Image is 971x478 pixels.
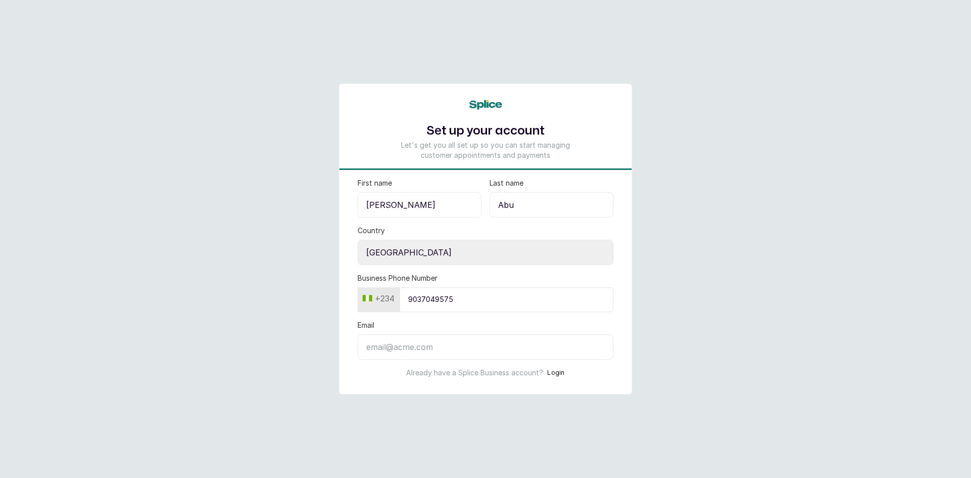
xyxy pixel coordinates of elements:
label: Business Phone Number [358,273,437,283]
label: First name [358,178,392,188]
input: 9151930463 [400,287,613,312]
h1: Set up your account [396,122,575,140]
p: Already have a Splice Business account? [406,368,543,378]
label: Email [358,320,374,330]
label: Last name [490,178,523,188]
input: email@acme.com [358,334,613,360]
button: +234 [359,290,399,307]
input: Enter last name here [490,192,613,218]
button: Login [547,368,565,378]
p: Let's get you all set up so you can start managing customer appointments and payments [396,140,575,160]
label: Country [358,226,385,236]
input: Enter first name here [358,192,481,218]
